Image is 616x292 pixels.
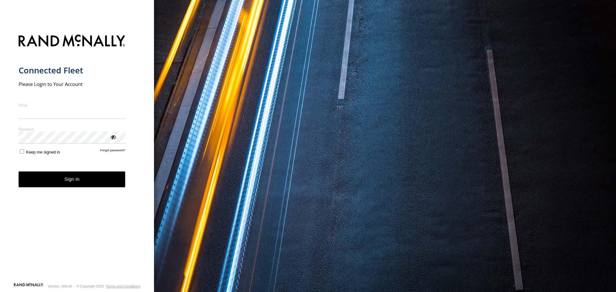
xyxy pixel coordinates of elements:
button: Sign in [19,171,125,187]
label: Password [19,127,125,131]
div: ViewPassword [110,134,116,140]
input: Keep me signed in [20,149,24,154]
h1: Connected Fleet [19,65,125,76]
a: Terms and Conditions [106,284,140,288]
a: Visit our Website [14,283,43,289]
div: © Copyright 2025 - [76,284,140,288]
div: Version: 306.00 [48,284,72,288]
h2: Please Login to Your Account [19,81,125,87]
form: main [19,31,136,282]
label: Email [19,103,125,107]
a: Forgot password? [100,148,125,154]
img: Rand McNally [19,33,125,50]
span: Keep me signed in [26,150,60,154]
